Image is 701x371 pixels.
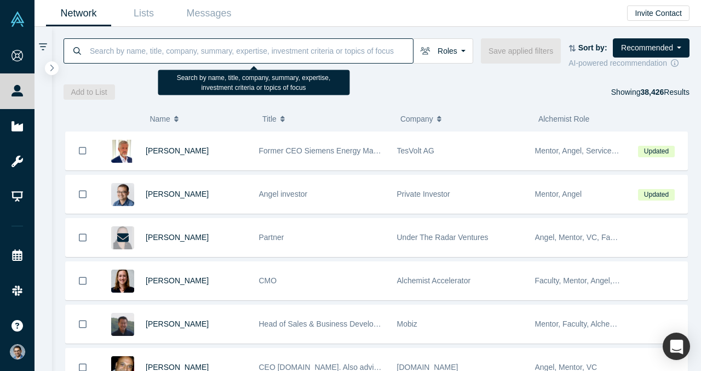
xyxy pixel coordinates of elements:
button: Bookmark [66,175,100,213]
span: Name [150,107,170,130]
img: Ralf Christian's Profile Image [111,140,134,163]
a: [PERSON_NAME] [146,233,209,242]
span: Angel investor [259,190,308,198]
span: Updated [638,146,674,157]
img: VP Singh's Account [10,344,25,359]
span: Alchemist Accelerator [397,276,471,285]
div: AI-powered recommendation [568,58,689,69]
button: Save applied filters [481,38,561,64]
span: Under The Radar Ventures [397,233,489,242]
span: Angel, Mentor, VC, Faculty [535,233,627,242]
span: Mentor, Angel, Service Provider [535,146,642,155]
button: Title [262,107,389,130]
span: Mentor, Angel [535,190,582,198]
strong: 38,426 [640,88,664,96]
a: Network [46,1,111,26]
img: Alchemist Vault Logo [10,12,25,27]
a: [PERSON_NAME] [146,190,209,198]
button: Company [400,107,527,130]
button: Bookmark [66,132,100,170]
button: Bookmark [66,219,100,256]
a: [PERSON_NAME] [146,319,209,328]
a: [PERSON_NAME] [146,276,209,285]
button: Add to List [64,84,115,100]
span: Mentor, Faculty, Alchemist 25 [535,319,635,328]
strong: Sort by: [578,43,607,52]
span: Partner [259,233,284,242]
span: Company [400,107,433,130]
span: Alchemist Role [538,115,589,123]
span: Private Investor [397,190,450,198]
img: Michael Chang's Profile Image [111,313,134,336]
img: Danny Chee's Profile Image [111,183,134,206]
span: Title [262,107,277,130]
button: Invite Contact [627,5,689,21]
img: Devon Crews's Profile Image [111,270,134,293]
a: Lists [111,1,176,26]
button: Name [150,107,251,130]
span: Results [640,88,689,96]
button: Roles [413,38,473,64]
input: Search by name, title, company, summary, expertise, investment criteria or topics of focus [89,38,413,64]
button: Bookmark [66,305,100,343]
button: Bookmark [66,262,100,300]
span: TesVolt AG [397,146,434,155]
button: Recommended [613,38,689,58]
a: [PERSON_NAME] [146,146,209,155]
span: Mobiz [397,319,417,328]
div: Showing [611,84,689,100]
span: Updated [638,189,674,201]
span: Former CEO Siemens Energy Management Division of SIEMENS AG [259,146,495,155]
span: CMO [259,276,277,285]
a: Messages [176,1,242,26]
span: Head of Sales & Business Development (interim) [259,319,425,328]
